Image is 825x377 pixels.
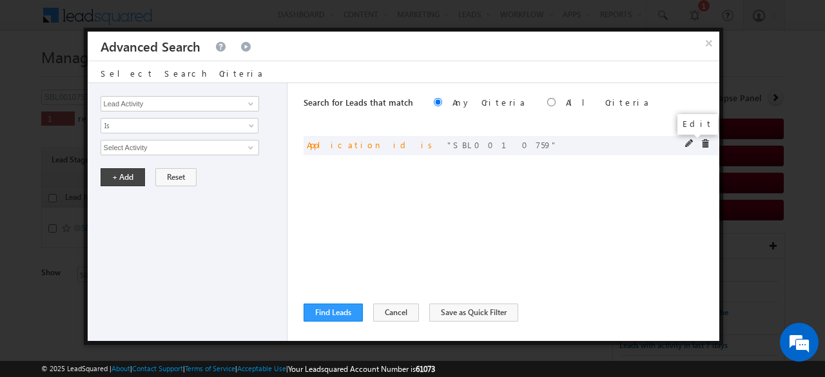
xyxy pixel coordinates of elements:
h3: Advanced Search [101,32,200,61]
a: Is [101,118,258,133]
a: Terms of Service [185,364,235,372]
span: Select Search Criteria [101,68,264,79]
span: © 2025 LeadSquared | | | | | [41,363,435,375]
img: d_60004797649_company_0_60004797649 [22,68,54,84]
a: Contact Support [132,364,183,372]
button: Cancel [373,304,419,322]
span: 61073 [416,364,435,374]
a: About [112,364,130,372]
a: Show All Items [241,97,257,110]
a: Acceptable Use [237,364,286,372]
label: Any Criteria [452,97,527,108]
label: All Criteria [566,97,650,108]
textarea: Type your message and hit 'Enter' [17,119,235,280]
button: Find Leads [304,304,363,322]
input: Type to Search [101,96,259,111]
button: × [699,32,719,54]
span: Application id [307,139,411,150]
span: Search for Leads that match [304,97,413,108]
em: Start Chat [175,290,234,307]
input: Type to Search [101,140,259,155]
button: + Add [101,168,145,186]
div: Chat with us now [67,68,217,84]
span: SBL0010759 [447,139,558,150]
div: Edit [677,114,718,135]
span: Your Leadsquared Account Number is [288,364,435,374]
button: Reset [155,168,197,186]
span: is [421,139,437,150]
span: Is [101,120,241,131]
a: Show All Items [241,141,257,154]
button: Save as Quick Filter [429,304,518,322]
div: Minimize live chat window [211,6,242,37]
